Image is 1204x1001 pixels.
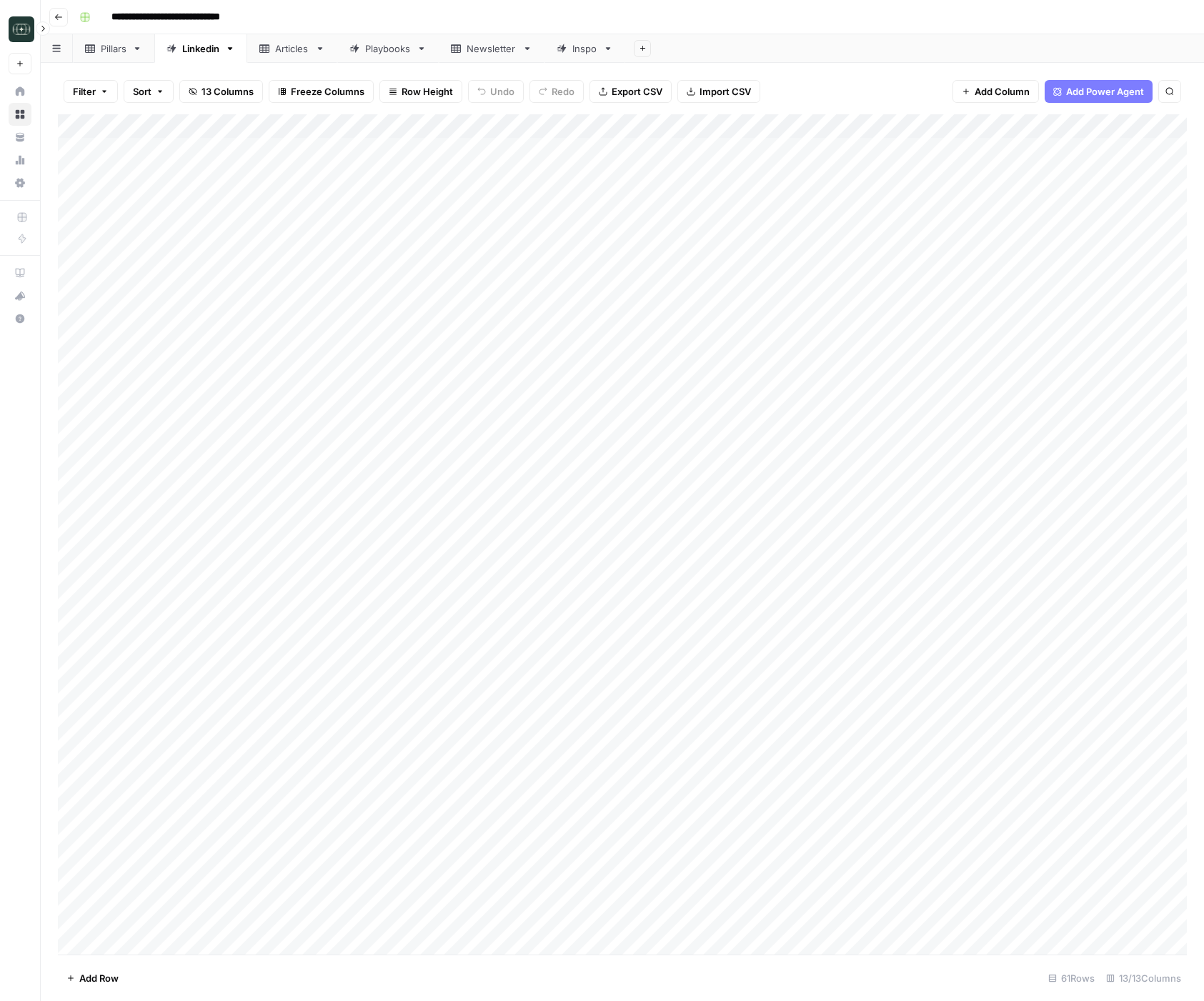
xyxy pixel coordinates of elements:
div: Playbooks [365,41,411,56]
a: Newsletter [439,34,544,63]
a: Linkedin [154,34,247,63]
div: 61 Rows [1043,967,1100,990]
a: Pillars [73,34,154,63]
a: Home [9,80,31,103]
button: Redo [529,80,584,103]
span: Add Power Agent [1066,84,1144,99]
a: Settings [9,171,31,194]
button: Add Column [952,80,1039,103]
span: Freeze Columns [291,84,364,99]
button: Export CSV [589,80,672,103]
div: Pillars [101,41,126,56]
span: Row Height [402,84,453,99]
a: AirOps Academy [9,262,31,284]
button: What's new? [9,284,31,307]
a: Usage [9,149,31,171]
button: 13 Columns [179,80,263,103]
button: Undo [468,80,524,103]
span: Export CSV [612,84,662,99]
span: Add Row [79,971,119,985]
a: Articles [247,34,337,63]
div: Linkedin [182,41,219,56]
button: Workspace: Catalyst [9,11,31,47]
span: Filter [73,84,96,99]
button: Import CSV [677,80,760,103]
div: What's new? [9,285,31,307]
a: Inspo [544,34,625,63]
button: Filter [64,80,118,103]
img: Catalyst Logo [9,16,34,42]
div: 13/13 Columns [1100,967,1187,990]
button: Row Height [379,80,462,103]
button: Freeze Columns [269,80,374,103]
a: Browse [9,103,31,126]
span: Sort [133,84,151,99]
span: 13 Columns [202,84,254,99]
button: Sort [124,80,174,103]
span: Add Column [975,84,1030,99]
span: Import CSV [700,84,751,99]
a: Your Data [9,126,31,149]
button: Add Row [58,967,127,990]
span: Redo [552,84,574,99]
button: Help + Support [9,307,31,330]
span: Undo [490,84,514,99]
div: Articles [275,41,309,56]
div: Inspo [572,41,597,56]
button: Add Power Agent [1045,80,1153,103]
a: Playbooks [337,34,439,63]
div: Newsletter [467,41,517,56]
